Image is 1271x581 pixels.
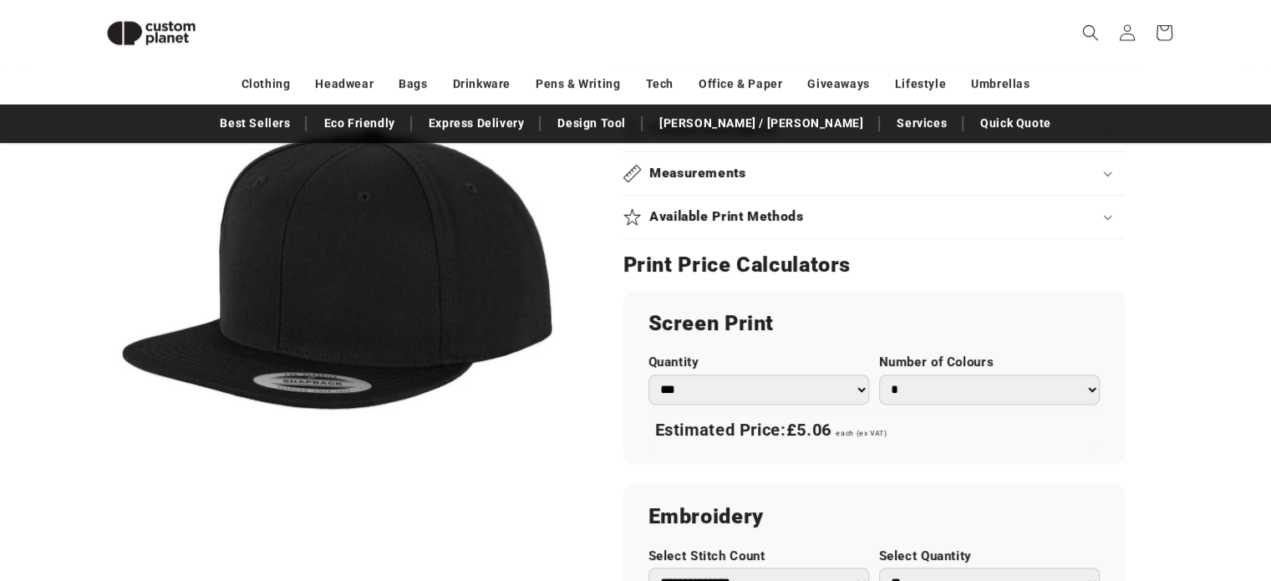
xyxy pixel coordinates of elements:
[211,109,298,138] a: Best Sellers
[699,69,782,99] a: Office & Paper
[645,69,673,99] a: Tech
[648,548,869,564] label: Select Stitch Count
[836,429,887,437] span: each (ex VAT)
[649,165,746,182] h2: Measurements
[648,310,1100,337] h2: Screen Print
[241,69,291,99] a: Clothing
[807,69,869,99] a: Giveaways
[879,354,1100,370] label: Number of Colours
[453,69,511,99] a: Drinkware
[895,69,946,99] a: Lifestyle
[399,69,427,99] a: Bags
[651,109,872,138] a: [PERSON_NAME] / [PERSON_NAME]
[786,420,831,440] span: £5.06
[648,503,1100,530] h2: Embroidery
[536,69,620,99] a: Pens & Writing
[649,208,804,226] h2: Available Print Methods
[623,252,1125,278] h2: Print Price Calculators
[648,413,1100,448] div: Estimated Price:
[315,69,374,99] a: Headwear
[93,25,582,514] media-gallery: Gallery Viewer
[972,109,1060,138] a: Quick Quote
[420,109,533,138] a: Express Delivery
[623,152,1125,195] summary: Measurements
[971,69,1030,99] a: Umbrellas
[315,109,403,138] a: Eco Friendly
[879,548,1100,564] label: Select Quantity
[549,109,634,138] a: Design Tool
[648,354,869,370] label: Quantity
[1072,14,1109,51] summary: Search
[93,7,210,59] img: Custom Planet
[623,196,1125,238] summary: Available Print Methods
[992,400,1271,581] iframe: Chat Widget
[888,109,955,138] a: Services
